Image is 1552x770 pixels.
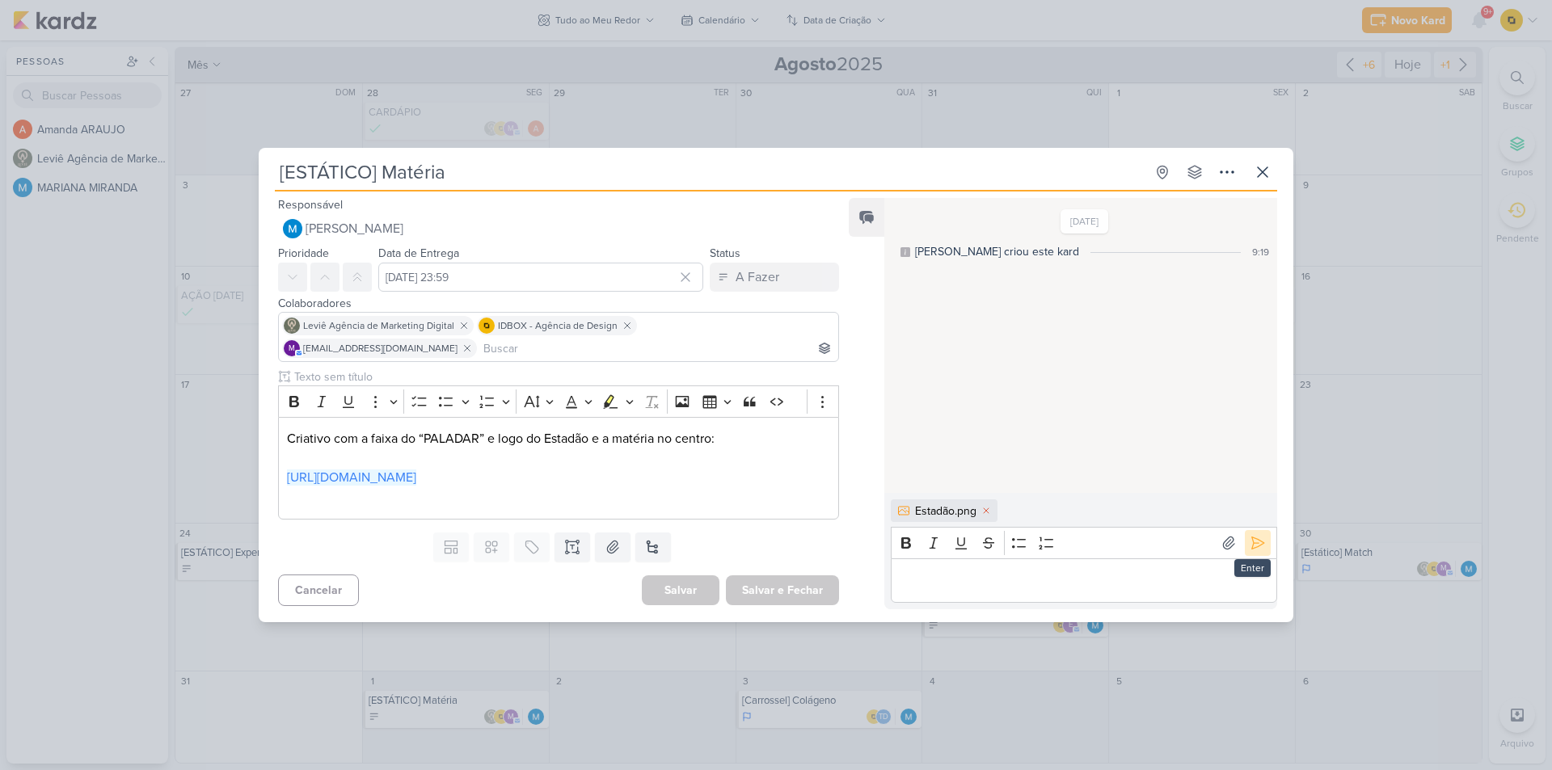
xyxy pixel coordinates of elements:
div: mlegnaioli@gmail.com [284,340,300,356]
div: Editor editing area: main [278,417,839,520]
button: A Fazer [710,263,839,292]
span: [EMAIL_ADDRESS][DOMAIN_NAME] [303,341,458,356]
div: A Fazer [736,267,779,287]
p: Criativo com a faixa do “PALADAR” e logo do Estadão e a matéria no centro: [287,429,830,487]
div: 9:19 [1252,245,1269,259]
div: Colaboradores [278,295,839,312]
input: Texto sem título [291,368,839,385]
div: Editor editing area: main [891,558,1277,603]
button: [PERSON_NAME] [278,214,839,243]
div: Editor toolbar [278,385,839,417]
span: IDBOX - Agência de Design [498,318,618,333]
img: Leviê Agência de Marketing Digital [284,318,300,334]
button: Cancelar [278,574,359,606]
label: Prioridade [278,246,329,260]
input: Select a date [378,263,703,292]
div: Enter [1234,559,1271,577]
p: m [289,345,295,353]
a: [URL][DOMAIN_NAME] [287,469,416,486]
span: Leviê Agência de Marketing Digital [303,318,454,333]
label: Data de Entrega [378,246,459,260]
div: Estadão.png [915,503,976,520]
img: IDBOX - Agência de Design [479,318,495,334]
label: Responsável [278,198,343,212]
span: [PERSON_NAME] [306,219,403,238]
label: Status [710,246,740,260]
img: MARIANA MIRANDA [283,219,302,238]
input: Buscar [480,339,835,358]
div: Editor toolbar [891,527,1277,558]
div: [PERSON_NAME] criou este kard [915,243,1079,260]
input: Kard Sem Título [275,158,1145,187]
